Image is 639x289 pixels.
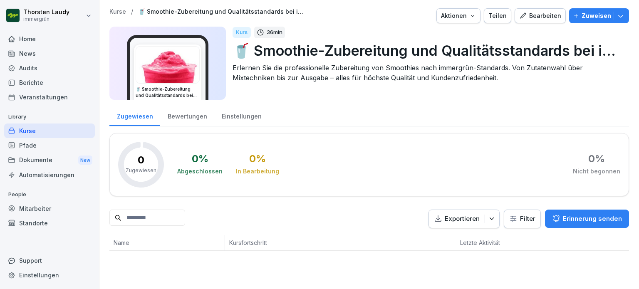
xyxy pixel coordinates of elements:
button: Teilen [484,8,511,23]
div: Teilen [488,11,507,20]
button: Aktionen [436,8,480,23]
a: Zugewiesen [109,105,160,126]
button: Filter [504,210,540,228]
div: Abgeschlossen [177,167,223,175]
p: immergrün [23,16,69,22]
div: Nicht begonnen [573,167,620,175]
a: Einstellungen [4,268,95,282]
p: Erlernen Sie die professionelle Zubereitung von Smoothies nach immergrün-Standards. Von Zutatenwa... [233,63,622,83]
button: Zuweisen [569,8,629,23]
a: Kurse [4,124,95,138]
p: Exportieren [445,214,480,224]
div: 0 % [588,154,605,164]
p: Zugewiesen [126,167,156,174]
p: Name [114,238,220,247]
div: Support [4,253,95,268]
a: Audits [4,61,95,75]
p: Thorsten Laudy [23,9,69,16]
div: Aktionen [441,11,476,20]
p: People [4,188,95,201]
a: Berichte [4,75,95,90]
p: / [131,8,133,15]
div: In Bearbeitung [236,167,279,175]
a: Pfade [4,138,95,153]
a: Veranstaltungen [4,90,95,104]
p: Library [4,110,95,124]
div: Kurs [233,27,251,38]
div: New [78,156,92,165]
p: 0 [138,155,144,165]
p: Erinnerung senden [563,214,622,223]
button: Bearbeiten [515,8,566,23]
div: 0 % [192,154,208,164]
a: Mitarbeiter [4,201,95,216]
a: Einstellungen [214,105,269,126]
div: Filter [509,215,535,223]
a: Kurse [109,8,126,15]
a: Automatisierungen [4,168,95,182]
div: Bearbeiten [519,11,561,20]
a: 🥤 Smoothie-Zubereitung und Qualitätsstandards bei immergrün [138,8,305,15]
a: News [4,46,95,61]
p: 🥤 Smoothie-Zubereitung und Qualitätsstandards bei immergrün [233,40,622,61]
img: ulpamn7la63b47cntj6ov7ms.png [136,47,199,83]
button: Exportieren [428,210,500,228]
a: Bewertungen [160,105,214,126]
div: Dokumente [4,153,95,168]
div: 0 % [249,154,266,164]
p: Zuweisen [582,11,611,20]
a: Home [4,32,95,46]
button: Erinnerung senden [545,210,629,228]
p: Letzte Aktivität [460,238,524,247]
p: 36 min [267,28,282,37]
h3: 🥤 Smoothie-Zubereitung und Qualitätsstandards bei immergrün [136,86,200,99]
a: DokumenteNew [4,153,95,168]
a: Standorte [4,216,95,230]
p: Kursfortschritt [229,238,365,247]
